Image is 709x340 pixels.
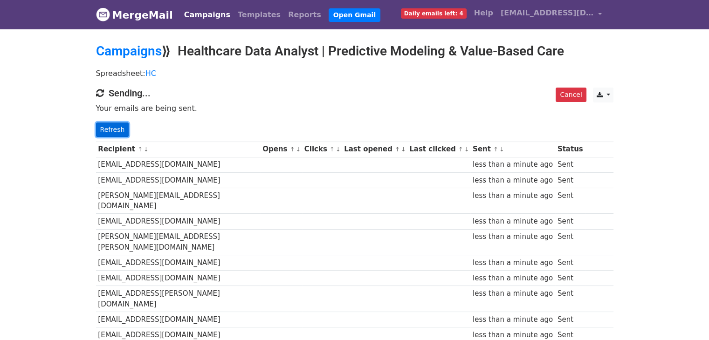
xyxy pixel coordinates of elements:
a: ↑ [493,146,498,153]
div: less than a minute ago [473,258,553,268]
div: less than a minute ago [473,216,553,227]
div: less than a minute ago [473,273,553,284]
h2: ⟫ Healthcare Data Analyst | Predictive Modeling & Value-Based Care [96,43,613,59]
a: Templates [234,6,284,24]
td: [EMAIL_ADDRESS][DOMAIN_NAME] [96,172,261,188]
td: [PERSON_NAME][EMAIL_ADDRESS][PERSON_NAME][DOMAIN_NAME] [96,229,261,255]
td: [EMAIL_ADDRESS][PERSON_NAME][DOMAIN_NAME] [96,286,261,312]
th: Last opened [342,142,407,157]
a: Cancel [556,88,586,102]
a: ↓ [464,146,469,153]
th: Recipient [96,142,261,157]
a: ↑ [395,146,400,153]
th: Status [555,142,585,157]
a: Open Gmail [329,8,380,22]
a: Daily emails left: 4 [397,4,470,22]
div: less than a minute ago [473,231,553,242]
th: Opens [260,142,302,157]
span: Daily emails left: 4 [401,8,467,19]
td: Sent [555,188,585,214]
td: Sent [555,255,585,271]
a: ↑ [290,146,295,153]
a: Refresh [96,122,129,137]
a: ↓ [401,146,406,153]
img: MergeMail logo [96,7,110,21]
h4: Sending... [96,88,613,99]
a: Campaigns [96,43,162,59]
div: less than a minute ago [473,175,553,186]
p: Spreadsheet: [96,68,613,78]
a: Help [470,4,497,22]
a: ↑ [138,146,143,153]
th: Sent [470,142,555,157]
a: MergeMail [96,5,173,25]
div: less than a minute ago [473,190,553,201]
th: Clicks [302,142,342,157]
a: ↑ [330,146,335,153]
a: ↑ [458,146,463,153]
span: [EMAIL_ADDRESS][DOMAIN_NAME] [501,7,594,19]
iframe: Chat Widget [662,295,709,340]
a: Campaigns [180,6,234,24]
td: Sent [555,229,585,255]
div: less than a minute ago [473,288,553,299]
a: ↓ [296,146,301,153]
td: Sent [555,286,585,312]
td: Sent [555,157,585,172]
a: [EMAIL_ADDRESS][DOMAIN_NAME] [497,4,606,26]
td: [EMAIL_ADDRESS][DOMAIN_NAME] [96,271,261,286]
div: less than a minute ago [473,159,553,170]
div: less than a minute ago [473,314,553,325]
td: [EMAIL_ADDRESS][DOMAIN_NAME] [96,312,261,327]
a: Reports [284,6,325,24]
a: ↓ [144,146,149,153]
td: [EMAIL_ADDRESS][DOMAIN_NAME] [96,255,261,271]
td: Sent [555,312,585,327]
th: Last clicked [407,142,470,157]
p: Your emails are being sent. [96,103,613,113]
a: ↓ [499,146,504,153]
td: [PERSON_NAME][EMAIL_ADDRESS][DOMAIN_NAME] [96,188,261,214]
td: Sent [555,214,585,229]
a: HC [145,69,156,78]
a: ↓ [336,146,341,153]
td: [EMAIL_ADDRESS][DOMAIN_NAME] [96,214,261,229]
td: Sent [555,172,585,188]
td: [EMAIL_ADDRESS][DOMAIN_NAME] [96,157,261,172]
td: Sent [555,271,585,286]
